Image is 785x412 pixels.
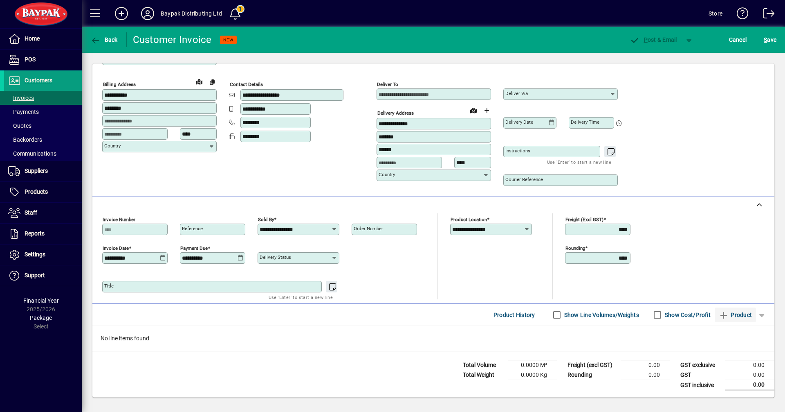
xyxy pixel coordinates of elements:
[25,209,37,216] span: Staff
[25,251,45,258] span: Settings
[193,75,206,88] a: View on map
[104,143,121,149] mat-label: Country
[30,315,52,321] span: Package
[565,245,585,251] mat-label: Rounding
[269,292,333,302] mat-hint: Use 'Enter' to start a new line
[563,311,639,319] label: Show Line Volumes/Weights
[25,56,36,63] span: POS
[23,297,59,304] span: Financial Year
[379,172,395,177] mat-label: Country
[377,81,398,87] mat-label: Deliver To
[719,308,752,321] span: Product
[4,182,82,202] a: Products
[8,109,39,115] span: Payments
[676,370,725,380] td: GST
[4,161,82,181] a: Suppliers
[764,33,776,46] span: ave
[108,6,135,21] button: Add
[103,217,135,222] mat-label: Invoice number
[729,33,747,46] span: Cancel
[459,360,508,370] td: Total Volume
[451,217,487,222] mat-label: Product location
[764,36,767,43] span: S
[260,254,291,260] mat-label: Delivery status
[182,226,203,231] mat-label: Reference
[459,370,508,380] td: Total Weight
[490,308,538,322] button: Product History
[8,150,56,157] span: Communications
[8,122,31,129] span: Quotes
[508,370,557,380] td: 0.0000 Kg
[88,32,120,47] button: Back
[4,244,82,265] a: Settings
[25,168,48,174] span: Suppliers
[644,36,648,43] span: P
[725,370,774,380] td: 0.00
[206,75,219,88] button: Copy to Delivery address
[4,119,82,133] a: Quotes
[92,326,774,351] div: No line items found
[25,188,48,195] span: Products
[563,360,621,370] td: Freight (excl GST)
[4,105,82,119] a: Payments
[25,230,45,237] span: Reports
[731,2,749,28] a: Knowledge Base
[626,32,681,47] button: Post & Email
[4,265,82,286] a: Support
[493,308,535,321] span: Product History
[8,136,42,143] span: Backorders
[762,32,778,47] button: Save
[505,91,528,96] mat-label: Deliver via
[133,33,212,46] div: Customer Invoice
[4,147,82,161] a: Communications
[161,7,222,20] div: Baypak Distributing Ltd
[103,245,129,251] mat-label: Invoice date
[676,380,725,390] td: GST inclusive
[104,283,114,289] mat-label: Title
[90,36,118,43] span: Back
[663,311,711,319] label: Show Cost/Profit
[82,32,127,47] app-page-header-button: Back
[757,2,775,28] a: Logout
[505,119,533,125] mat-label: Delivery date
[547,157,611,167] mat-hint: Use 'Enter' to start a new line
[258,217,274,222] mat-label: Sold by
[4,203,82,223] a: Staff
[4,91,82,105] a: Invoices
[135,6,161,21] button: Profile
[715,308,756,322] button: Product
[709,7,722,20] div: Store
[4,50,82,70] a: POS
[630,36,677,43] span: ost & Email
[4,29,82,49] a: Home
[25,77,52,84] span: Customers
[505,148,530,154] mat-label: Instructions
[727,32,749,47] button: Cancel
[180,245,208,251] mat-label: Payment due
[25,272,45,278] span: Support
[25,35,40,42] span: Home
[565,217,603,222] mat-label: Freight (excl GST)
[4,224,82,244] a: Reports
[480,104,493,117] button: Choose address
[621,370,670,380] td: 0.00
[621,360,670,370] td: 0.00
[467,104,480,117] a: View on map
[563,370,621,380] td: Rounding
[725,360,774,370] td: 0.00
[505,177,543,182] mat-label: Courier Reference
[571,119,599,125] mat-label: Delivery time
[223,37,233,43] span: NEW
[508,360,557,370] td: 0.0000 M³
[8,95,34,101] span: Invoices
[676,360,725,370] td: GST exclusive
[354,226,383,231] mat-label: Order number
[4,133,82,147] a: Backorders
[725,380,774,390] td: 0.00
